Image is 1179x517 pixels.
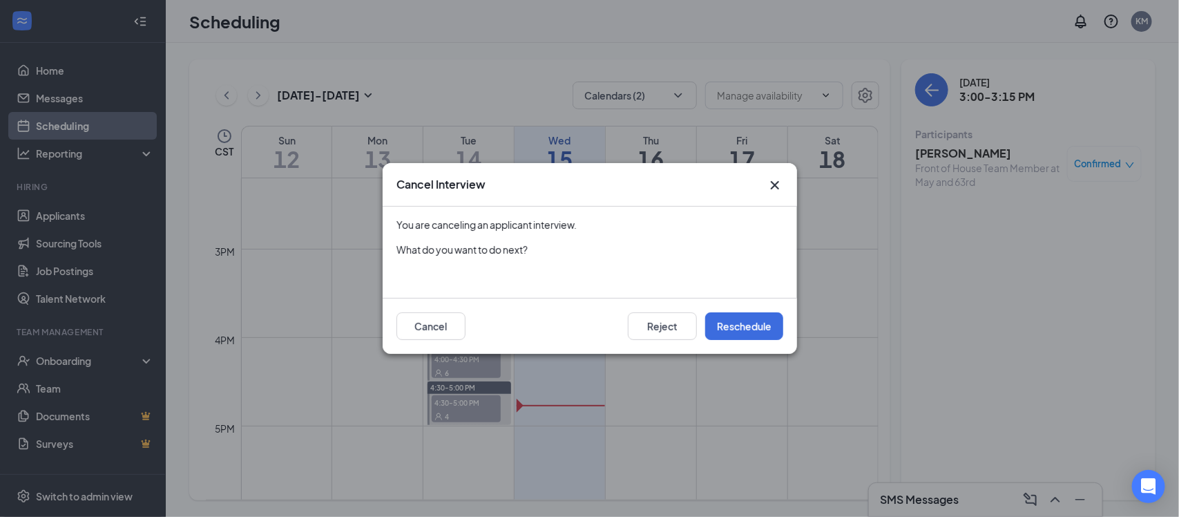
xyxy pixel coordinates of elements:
div: Open Intercom Messenger [1132,470,1165,503]
button: Close [767,177,783,194]
div: What do you want to do next? [396,243,783,256]
div: You are canceling an applicant interview. [396,218,783,232]
button: Cancel [396,312,466,340]
button: Reschedule [705,312,783,340]
svg: Cross [767,177,783,194]
button: Reject [628,312,697,340]
h3: Cancel Interview [396,177,486,192]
